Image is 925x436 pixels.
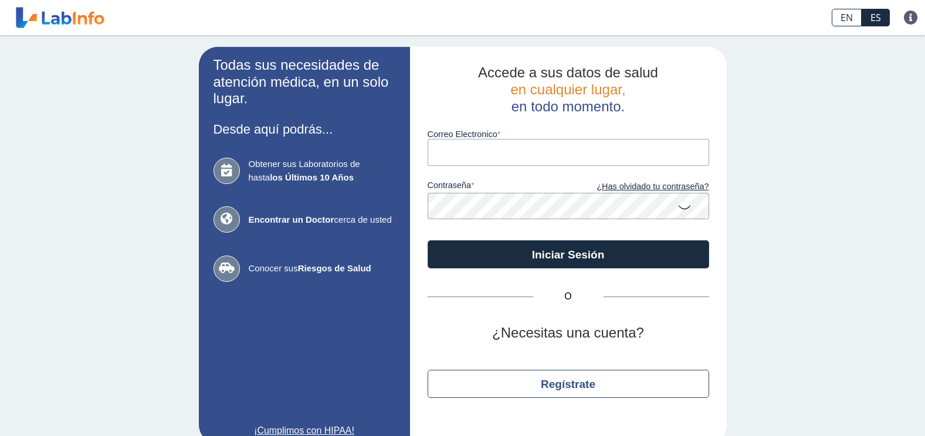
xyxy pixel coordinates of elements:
h2: Todas sus necesidades de atención médica, en un solo lugar. [214,57,395,107]
a: ES [862,9,890,26]
span: Conocer sus [249,262,395,275]
span: en cualquier lugar, [510,81,625,97]
span: O [533,289,604,304]
a: ¿Has olvidado tu contraseña? [568,180,709,193]
span: en todo momento. [511,98,625,114]
b: los Últimos 10 Años [270,172,354,182]
h2: ¿Necesitas una cuenta? [428,325,709,342]
label: Correo Electronico [428,130,709,139]
span: Accede a sus datos de salud [478,64,658,80]
button: Regístrate [428,370,709,398]
span: cerca de usted [249,213,395,227]
button: Iniciar Sesión [428,240,709,268]
h3: Desde aquí podrás... [214,122,395,137]
label: contraseña [428,180,568,193]
a: EN [832,9,862,26]
b: Encontrar un Doctor [249,214,334,224]
b: Riesgos de Salud [298,263,371,273]
span: Obtener sus Laboratorios de hasta [249,158,395,184]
